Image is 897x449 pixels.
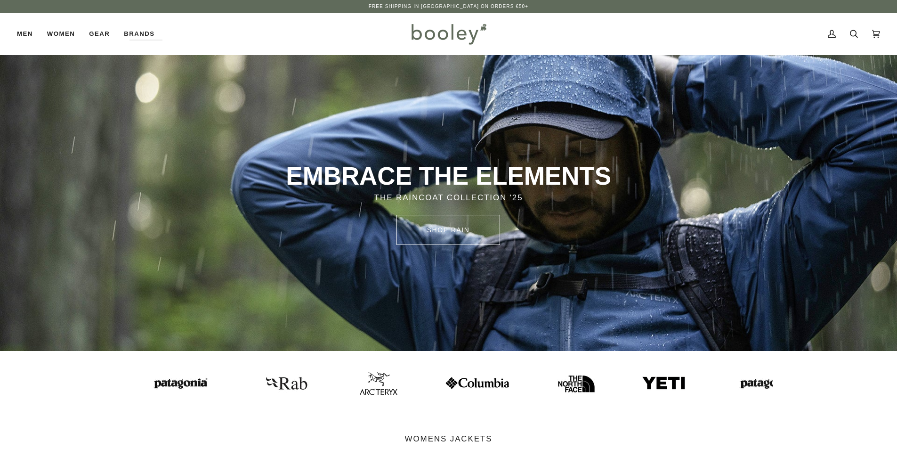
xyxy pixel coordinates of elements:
[17,13,40,55] a: Men
[124,29,154,39] span: Brands
[117,13,162,55] a: Brands
[89,29,110,39] span: Gear
[47,29,75,39] span: Women
[396,215,500,245] a: SHOP rain
[82,13,117,55] a: Gear
[178,192,719,204] p: THE RAINCOAT COLLECTION '25
[40,13,82,55] a: Women
[407,20,490,48] img: Booley
[369,3,528,10] p: Free Shipping in [GEOGRAPHIC_DATA] on Orders €50+
[17,29,33,39] span: Men
[178,161,719,192] p: EMBRACE THE ELEMENTS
